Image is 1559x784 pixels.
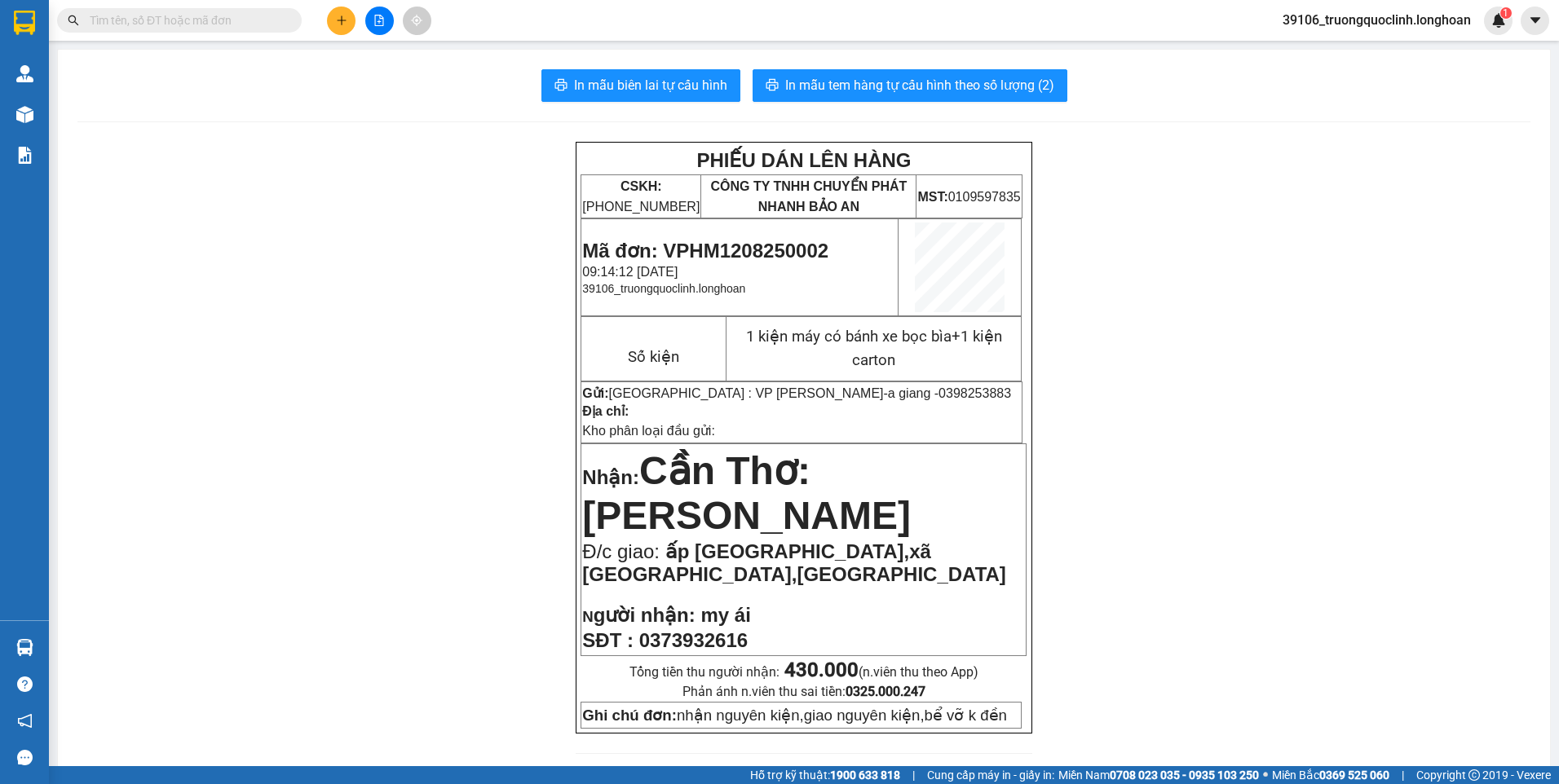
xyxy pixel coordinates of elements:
[888,386,1011,400] span: a giang -
[68,15,79,26] span: search
[1058,766,1259,784] span: Miền Nam
[541,69,740,102] button: printerIn mẫu biên lai tự cấu hình
[917,190,947,204] strong: MST:
[582,404,629,418] strong: Địa chỉ:
[1272,766,1389,784] span: Miền Bắc
[750,766,900,784] span: Hỗ trợ kỹ thuật:
[327,7,356,35] button: plus
[582,179,700,214] span: [PHONE_NUMBER]
[1402,766,1404,784] span: |
[90,11,282,29] input: Tìm tên, số ĐT hoặc mã đơn
[16,147,33,164] img: solution-icon
[582,466,639,488] span: Nhận:
[582,265,678,279] span: 09:14:12 [DATE]
[1503,7,1508,19] span: 1
[1528,13,1543,28] span: caret-down
[336,15,347,26] span: plus
[403,7,431,35] button: aim
[373,15,385,26] span: file-add
[574,75,727,95] span: In mẫu biên lai tự cấu hình
[16,106,33,123] img: warehouse-icon
[710,179,907,214] span: CÔNG TY TNHH CHUYỂN PHÁT NHANH BẢO AN
[411,15,422,26] span: aim
[554,78,568,94] span: printer
[746,328,1002,369] span: 1 kiện máy có bánh xe bọc bìa+1 kiện carton
[917,190,1020,204] span: 0109597835
[1110,769,1259,782] strong: 0708 023 035 - 0935 103 250
[784,664,978,680] span: (n.viên thu theo App)
[14,11,35,35] img: logo-vxr
[16,639,33,656] img: warehouse-icon
[609,386,884,400] span: [GEOGRAPHIC_DATA] : VP [PERSON_NAME]
[582,240,828,262] span: Mã đơn: VPHM1208250002
[17,676,33,692] span: question-circle
[582,540,1006,585] span: ấp [GEOGRAPHIC_DATA],xã [GEOGRAPHIC_DATA],[GEOGRAPHIC_DATA]
[1521,7,1549,35] button: caret-down
[17,750,33,765] span: message
[1491,13,1506,28] img: icon-new-feature
[1500,7,1512,19] sup: 1
[582,629,634,651] strong: SĐT :
[846,684,925,699] strong: 0325.000.247
[784,658,859,681] strong: 430.000
[1319,769,1389,782] strong: 0369 525 060
[753,69,1067,102] button: printerIn mẫu tem hàng tự cấu hình theo số lượng (2)
[582,540,665,562] span: Đ/c giao:
[830,769,900,782] strong: 1900 633 818
[682,684,925,699] span: Phản ánh n.viên thu sai tiền:
[1270,10,1484,30] span: 39106_truongquoclinh.longhoan
[582,707,677,724] strong: Ghi chú đơn:
[884,386,1012,400] span: -
[938,386,1011,400] span: 0398253883
[582,608,695,625] strong: N
[628,348,679,366] span: Số kiện
[16,65,33,82] img: warehouse-icon
[582,386,608,400] strong: Gửi:
[766,78,779,94] span: printer
[582,707,1007,724] span: nhận nguyên kiện,giao nguyên kiện,bể vỡ k đền
[582,282,745,295] span: 39106_truongquoclinh.longhoan
[927,766,1054,784] span: Cung cấp máy in - giấy in:
[1468,769,1480,781] span: copyright
[365,7,394,35] button: file-add
[785,75,1054,95] span: In mẫu tem hàng tự cấu hình theo số lượng (2)
[696,149,911,171] strong: PHIẾU DÁN LÊN HÀNG
[700,604,750,626] span: my ái
[582,449,911,537] span: Cần Thơ: [PERSON_NAME]
[17,713,33,729] span: notification
[629,664,978,680] span: Tổng tiền thu người nhận:
[639,629,748,651] span: 0373932616
[582,424,715,438] span: Kho phân loại đầu gửi:
[912,766,915,784] span: |
[594,604,696,626] span: gười nhận:
[621,179,662,193] strong: CSKH:
[1263,772,1268,778] span: ⚪️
